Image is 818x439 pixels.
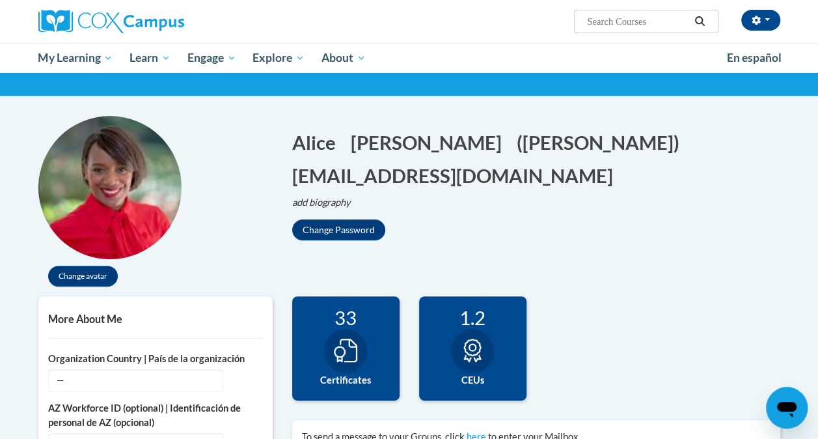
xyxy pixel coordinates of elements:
label: AZ Workforce ID (optional) | Identificación de personal de AZ (opcional) [48,401,263,430]
button: Edit email address [292,162,621,189]
button: Search [690,14,709,29]
label: CEUs [429,373,517,388]
span: En español [727,51,782,64]
div: Click to change the profile picture [38,116,182,259]
iframe: Button to launch messaging window [766,387,808,429]
button: Edit biography [292,195,361,210]
button: Edit last name [351,129,510,156]
span: Learn [130,50,170,66]
label: Certificates [302,373,390,388]
h5: More About Me [48,313,263,325]
input: Search Courses [586,14,690,29]
a: Learn [121,43,179,73]
span: Explore [252,50,305,66]
button: Change Password [292,219,385,240]
a: My Learning [30,43,122,73]
button: Edit first name [292,129,344,156]
button: Edit screen name [517,129,688,156]
span: — [48,369,223,391]
div: 1.2 [429,306,517,329]
button: Change avatar [48,266,118,287]
a: En español [718,44,790,72]
a: About [313,43,374,73]
div: Main menu [29,43,790,73]
button: Account Settings [741,10,780,31]
span: Engage [187,50,236,66]
i: add biography [292,197,351,208]
img: profile avatar [38,116,182,259]
div: 33 [302,306,390,329]
label: Organization Country | País de la organización [48,352,263,366]
a: Engage [179,43,245,73]
img: Cox Campus [38,10,184,33]
span: About [321,50,366,66]
a: Explore [244,43,313,73]
span: My Learning [38,50,113,66]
